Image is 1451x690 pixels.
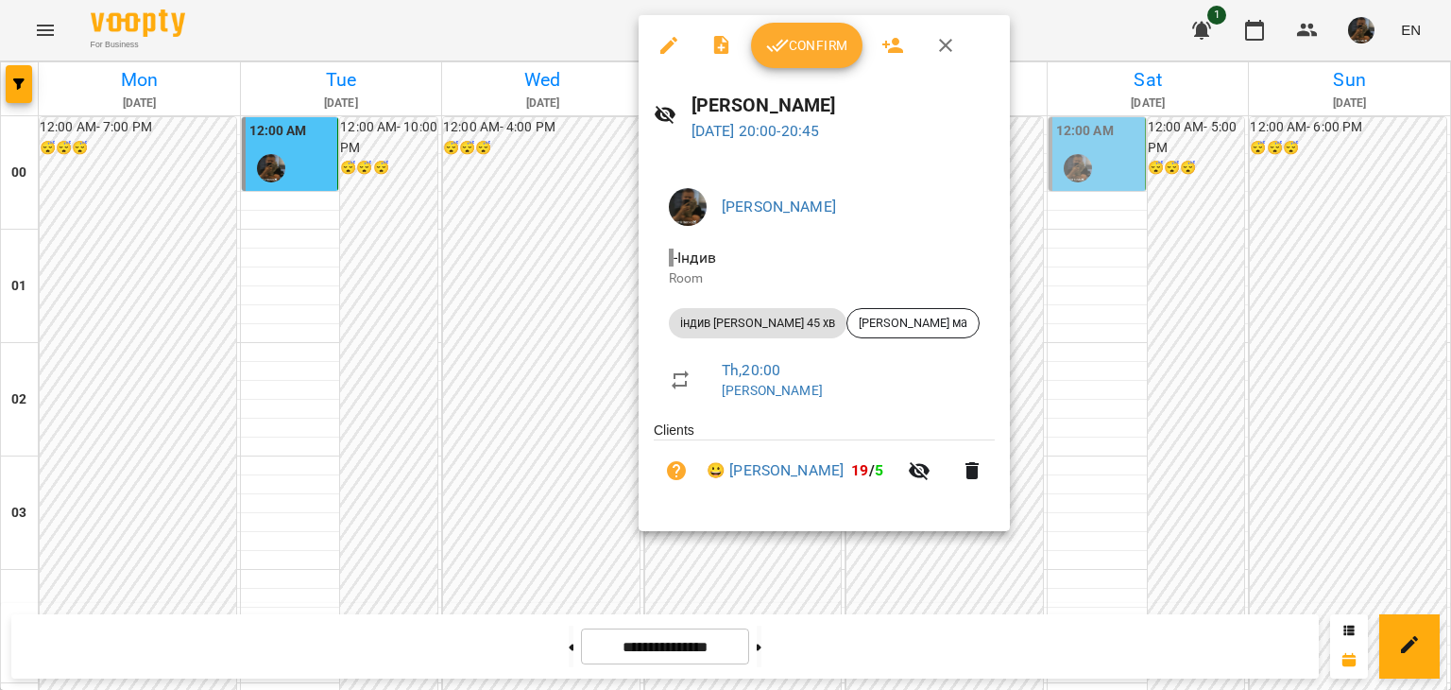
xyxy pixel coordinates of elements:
[722,361,780,379] a: Th , 20:00
[875,461,883,479] span: 5
[751,23,862,68] button: Confirm
[669,188,707,226] img: 38836d50468c905d322a6b1b27ef4d16.jpg
[669,249,720,267] span: - Індив
[669,269,980,288] p: Room
[846,308,980,338] div: [PERSON_NAME] ма
[766,34,847,57] span: Confirm
[722,198,836,216] a: [PERSON_NAME]
[722,383,823,398] a: [PERSON_NAME]
[847,315,979,332] span: [PERSON_NAME] ма
[851,461,868,479] span: 19
[654,448,699,493] button: Unpaid. Bill the attendance?
[851,461,883,479] b: /
[654,421,995,509] ul: Clients
[669,315,846,332] span: індив [PERSON_NAME] 45 хв
[691,122,820,140] a: [DATE] 20:00-20:45
[691,91,995,120] h6: [PERSON_NAME]
[707,459,844,482] a: 😀 [PERSON_NAME]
